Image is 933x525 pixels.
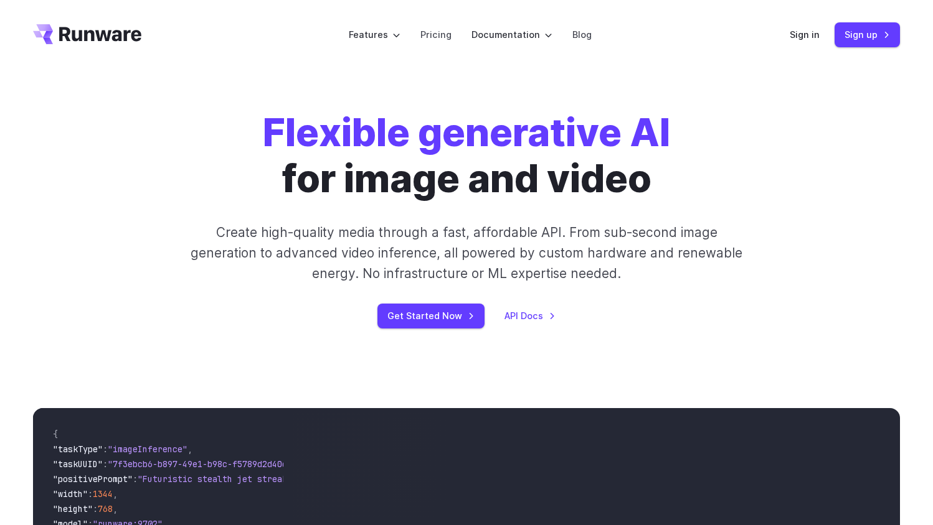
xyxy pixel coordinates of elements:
[133,473,138,485] span: :
[835,22,900,47] a: Sign up
[113,488,118,499] span: ,
[53,458,103,470] span: "taskUUID"
[93,503,98,514] span: :
[263,109,670,202] h1: for image and video
[377,304,485,328] a: Get Started Now
[187,444,192,455] span: ,
[53,503,93,514] span: "height"
[189,222,744,284] p: Create high-quality media through a fast, affordable API. From sub-second image generation to adv...
[88,488,93,499] span: :
[420,27,452,42] a: Pricing
[98,503,113,514] span: 768
[471,27,552,42] label: Documentation
[53,429,58,440] span: {
[349,27,400,42] label: Features
[103,444,108,455] span: :
[53,488,88,499] span: "width"
[103,458,108,470] span: :
[504,309,556,323] a: API Docs
[113,503,118,514] span: ,
[138,473,591,485] span: "Futuristic stealth jet streaking through a neon-lit cityscape with glowing purple exhaust"
[33,24,141,44] a: Go to /
[263,109,670,156] strong: Flexible generative AI
[93,488,113,499] span: 1344
[108,458,297,470] span: "7f3ebcb6-b897-49e1-b98c-f5789d2d40d7"
[572,27,592,42] a: Blog
[53,473,133,485] span: "positivePrompt"
[790,27,820,42] a: Sign in
[53,444,103,455] span: "taskType"
[108,444,187,455] span: "imageInference"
